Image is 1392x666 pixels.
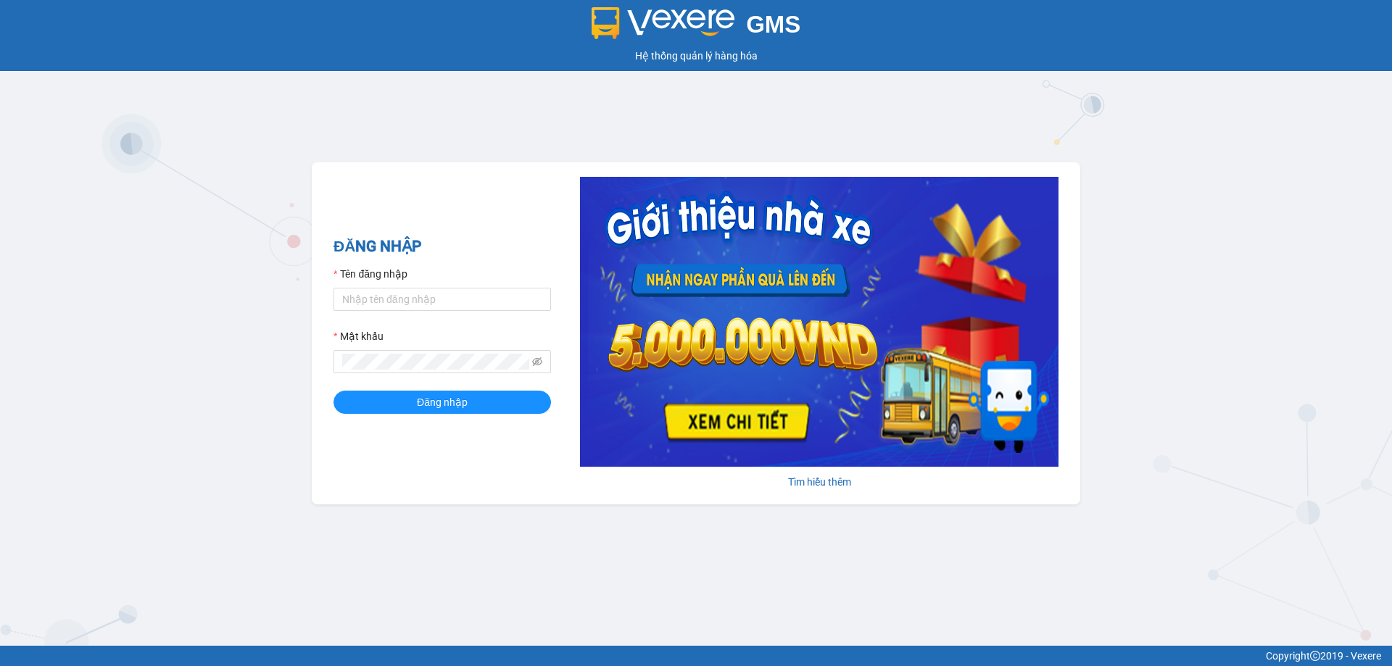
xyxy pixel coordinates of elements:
span: GMS [746,11,800,38]
label: Mật khẩu [333,328,384,344]
span: eye-invisible [532,357,542,367]
input: Tên đăng nhập [333,288,551,311]
div: Copyright 2019 - Vexere [11,648,1381,664]
h2: ĐĂNG NHẬP [333,235,551,259]
img: logo 2 [592,7,735,39]
label: Tên đăng nhập [333,266,407,282]
span: Đăng nhập [417,394,468,410]
img: banner-0 [580,177,1058,467]
button: Đăng nhập [333,391,551,414]
div: Hệ thống quản lý hàng hóa [4,48,1388,64]
input: Mật khẩu [342,354,529,370]
span: copyright [1310,651,1320,661]
a: GMS [592,22,801,33]
div: Tìm hiểu thêm [580,474,1058,490]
